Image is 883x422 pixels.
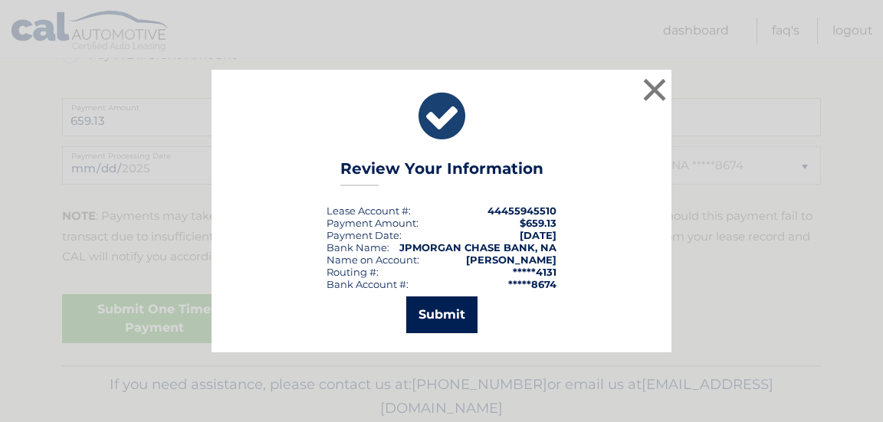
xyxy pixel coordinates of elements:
[639,74,670,105] button: ×
[340,159,543,186] h3: Review Your Information
[327,254,419,266] div: Name on Account:
[327,229,402,241] div: :
[399,241,556,254] strong: JPMORGAN CHASE BANK, NA
[406,296,478,333] button: Submit
[520,229,556,241] span: [DATE]
[466,254,556,266] strong: [PERSON_NAME]
[327,229,399,241] span: Payment Date
[520,217,556,229] span: $659.13
[327,204,411,217] div: Lease Account #:
[327,266,379,278] div: Routing #:
[487,204,556,217] strong: 44455945510
[327,241,389,254] div: Bank Name:
[327,217,419,229] div: Payment Amount:
[327,278,409,290] div: Bank Account #:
